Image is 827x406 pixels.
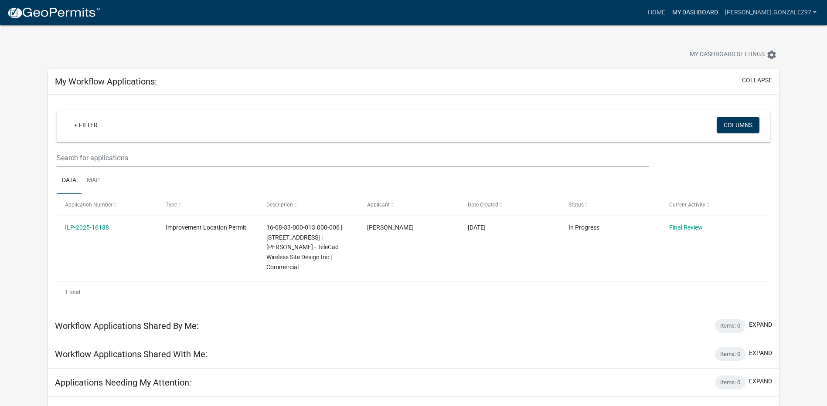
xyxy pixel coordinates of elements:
[568,224,599,231] span: In Progress
[367,224,414,231] span: Emily Gonzalez
[359,194,459,215] datatable-header-cell: Applicant
[749,377,772,386] button: expand
[669,224,703,231] a: Final Review
[55,349,208,359] h5: Workflow Applications Shared With Me:
[258,194,359,215] datatable-header-cell: Description
[55,76,157,87] h5: My Workflow Applications:
[166,202,177,208] span: Type
[690,50,765,60] span: My Dashboard Settings
[644,4,669,21] a: Home
[669,202,705,208] span: Current Activity
[560,194,661,215] datatable-header-cell: Status
[82,167,105,195] a: Map
[57,281,770,303] div: 1 total
[266,224,342,271] span: 16-08-33-000-013.000-006 | 923 N COUNTY ROAD 1000 E | Emily Gonzalez - TeleCad Wireless Site Desi...
[717,117,759,133] button: Columns
[48,95,779,312] div: collapse
[721,4,820,21] a: [PERSON_NAME].gonzalez97
[55,321,199,331] h5: Workflow Applications Shared By Me:
[57,167,82,195] a: Data
[65,224,109,231] a: ILP-2025-16188
[742,76,772,85] button: collapse
[749,348,772,358] button: expand
[459,194,560,215] datatable-header-cell: Date Created
[715,347,745,361] div: Items: 0
[57,194,157,215] datatable-header-cell: Application Number
[766,50,777,60] i: settings
[669,4,721,21] a: My Dashboard
[568,202,584,208] span: Status
[468,202,498,208] span: Date Created
[65,202,112,208] span: Application Number
[57,149,649,167] input: Search for applications
[661,194,762,215] datatable-header-cell: Current Activity
[715,376,745,389] div: Items: 0
[67,117,105,133] a: + Filter
[166,224,246,231] span: Improvement Location Permit
[266,202,293,208] span: Description
[157,194,258,215] datatable-header-cell: Type
[683,46,784,63] button: My Dashboard Settingssettings
[367,202,390,208] span: Applicant
[468,224,486,231] span: 07/09/2025
[55,377,191,388] h5: Applications Needing My Attention:
[715,319,745,333] div: Items: 0
[749,320,772,329] button: expand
